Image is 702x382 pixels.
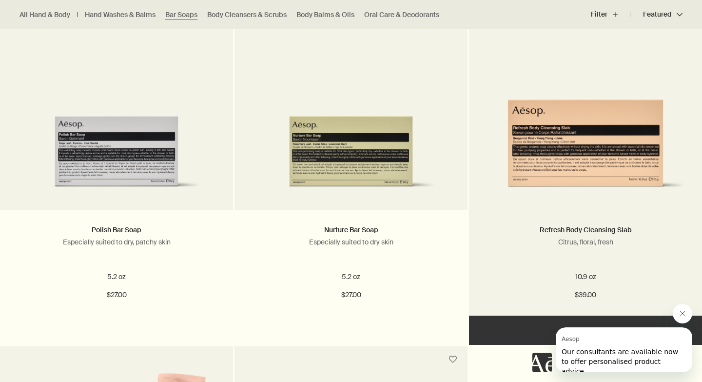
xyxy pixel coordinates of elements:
[575,289,596,301] span: $39.00
[591,3,631,26] button: Filter
[296,10,354,20] a: Body Balms & Oils
[249,71,453,195] img: Nurture Bar Soap in a recyclable FSC-certified, light green carton.
[484,238,687,246] p: Citrus, floral, fresh
[444,351,462,368] button: Save to cabinet
[540,225,632,234] a: Refresh Body Cleansing Slab
[364,10,439,20] a: Oral Care & Deodorants
[85,10,156,20] a: Hand Washes & Balms
[631,3,682,26] button: Featured
[6,20,122,48] span: Our consultants are available now to offer personalised product advice.
[469,316,702,345] button: Add to your cart - $39.00
[107,289,127,301] span: $27.00
[532,353,552,372] iframe: no content
[556,327,692,372] iframe: Message from Aesop
[15,71,218,195] img: Polish Bar Soap in a recyclable FSC-certified, pale blue carton.
[165,10,197,20] a: Bar Soaps
[324,225,378,234] a: Nurture Bar Soap
[92,225,141,234] a: Polish Bar Soap
[207,10,287,20] a: Body Cleansers & Scrubs
[532,304,692,372] div: Aesop says "Our consultants are available now to offer personalised product advice.". Open messag...
[234,15,468,210] a: Nurture Bar Soap in a recyclable FSC-certified, light green carton.
[19,10,70,20] a: All Hand & Body
[484,71,687,195] img: Refresh Body Cleansing Slab in a recyclable FSC-certified, peach-coloured carton.
[673,304,692,323] iframe: Close message from Aesop
[341,289,361,301] span: $27.00
[249,238,453,246] p: Especially suited to dry skin
[15,238,218,246] p: Especially suited to dry, patchy skin
[469,15,702,210] a: Refresh Body Cleansing Slab in a recyclable FSC-certified, peach-coloured carton.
